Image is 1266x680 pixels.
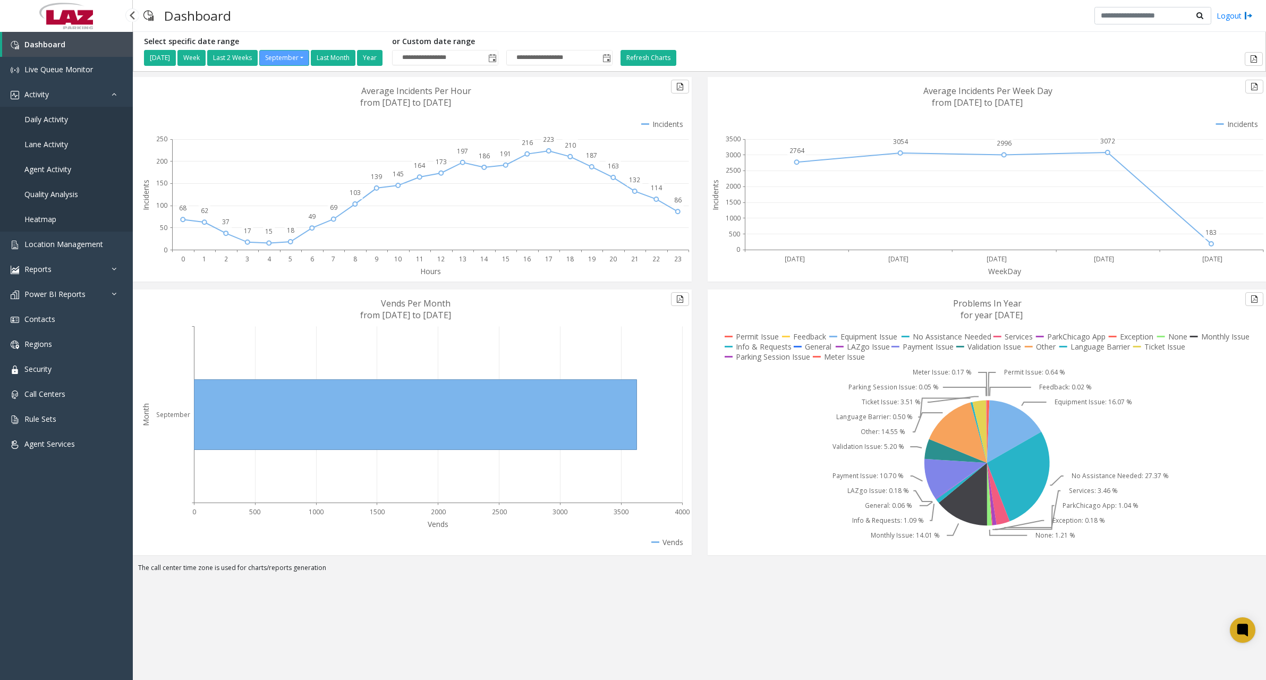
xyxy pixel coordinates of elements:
[420,266,441,276] text: Hours
[862,398,921,407] text: Ticket Issue: 3.51 %
[1205,228,1217,237] text: 183
[181,254,185,263] text: 0
[1063,501,1138,511] text: ParkChicago App: 1.04 %
[1202,254,1222,263] text: [DATE]
[836,413,912,422] text: Language Barrier: 0.50 %
[553,507,567,516] text: 3000
[1035,531,1075,540] text: None: 1.21 %
[457,147,468,156] text: 197
[156,178,167,188] text: 150
[870,531,939,540] text: Monthly Issue: 14.01 %
[24,139,68,149] span: Lane Activity
[288,254,292,263] text: 5
[416,254,423,263] text: 11
[428,519,448,529] text: Vends
[726,214,741,223] text: 1000
[202,254,206,263] text: 1
[2,32,133,57] a: Dashboard
[923,85,1052,97] text: Average Incidents Per Week Day
[629,175,640,184] text: 132
[287,226,294,235] text: 18
[24,189,78,199] span: Quality Analysis
[459,254,466,263] text: 13
[24,239,103,249] span: Location Management
[1072,472,1169,481] text: No Assistance Needed: 27.37 %
[309,507,324,516] text: 1000
[600,50,612,65] span: Toggle popup
[143,3,154,29] img: pageIcon
[621,50,676,66] button: Refresh Charts
[1245,52,1263,66] button: Export to pdf
[141,180,151,210] text: Incidents
[1244,10,1253,21] img: logout
[852,516,923,525] text: Info & Requests: 1.09 %
[24,264,52,274] span: Reports
[997,139,1012,148] text: 2996
[522,138,533,147] text: 216
[932,97,1023,108] text: from [DATE] to [DATE]
[865,501,912,511] text: General: 0.06 %
[24,339,52,349] span: Regions
[586,151,597,160] text: 187
[479,151,490,160] text: 186
[726,150,741,159] text: 3000
[1055,398,1132,407] text: Equipment Issue: 16.07 %
[11,291,19,299] img: 'icon'
[652,254,660,263] text: 22
[614,507,628,516] text: 3500
[11,316,19,324] img: 'icon'
[245,254,249,263] text: 3
[11,241,19,249] img: 'icon'
[160,223,167,232] text: 50
[1004,368,1065,377] text: Permit Issue: 0.64 %
[370,507,385,516] text: 1500
[156,201,167,210] text: 100
[24,389,65,399] span: Call Centers
[789,146,805,155] text: 2764
[832,472,904,481] text: Payment Issue: 10.70 %
[353,254,357,263] text: 8
[249,507,260,516] text: 500
[1245,80,1263,93] button: Export to pdf
[486,50,498,65] span: Toggle popup
[1052,516,1105,525] text: Exception: 0.18 %
[310,254,314,263] text: 6
[156,134,167,143] text: 250
[201,206,208,215] text: 62
[11,415,19,424] img: 'icon'
[953,297,1022,309] text: Problems In Year
[11,440,19,449] img: 'icon'
[24,164,71,174] span: Agent Activity
[726,198,741,207] text: 1500
[156,410,190,419] text: September
[244,226,251,235] text: 17
[651,183,662,192] text: 114
[729,229,740,239] text: 500
[11,341,19,349] img: 'icon'
[608,161,619,171] text: 163
[566,254,574,263] text: 18
[350,188,361,197] text: 103
[141,403,151,426] text: Month
[11,365,19,374] img: 'icon'
[500,149,511,158] text: 191
[24,39,65,49] span: Dashboard
[177,50,206,66] button: Week
[222,217,230,226] text: 37
[1068,487,1117,496] text: Services: 3.46 %
[11,390,19,399] img: 'icon'
[785,254,805,263] text: [DATE]
[24,414,56,424] span: Rule Sets
[133,563,1266,578] div: The call center time zone is used for charts/reports generation
[675,507,690,516] text: 4000
[332,254,335,263] text: 7
[674,254,682,263] text: 23
[961,309,1023,321] text: for year [DATE]
[1217,10,1253,21] a: Logout
[394,254,402,263] text: 10
[311,50,355,66] button: Last Month
[987,254,1007,263] text: [DATE]
[375,254,378,263] text: 9
[24,314,55,324] span: Contacts
[159,3,236,29] h3: Dashboard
